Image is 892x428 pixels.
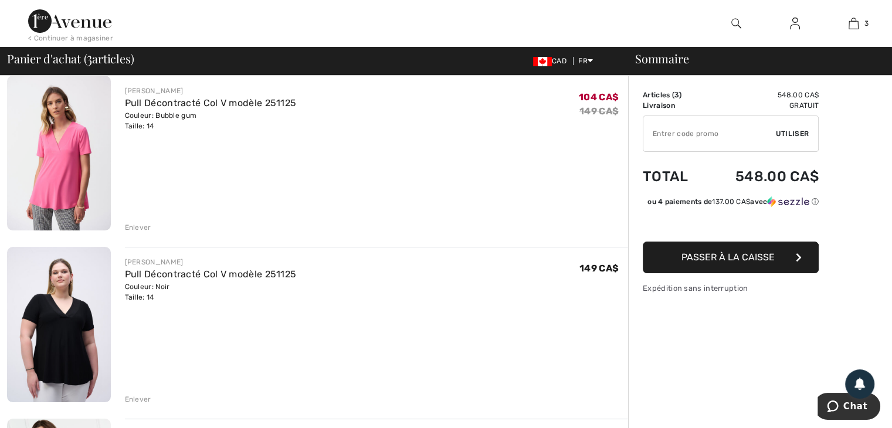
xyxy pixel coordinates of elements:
a: 3 [825,16,882,30]
iframe: Ouvre un widget dans lequel vous pouvez chatter avec l’un de nos agents [818,393,880,422]
div: Expédition sans interruption [643,283,819,294]
img: Mes infos [790,16,800,30]
img: Mon panier [849,16,859,30]
img: 1ère Avenue [28,9,111,33]
img: Pull Décontracté Col V modèle 251125 [7,76,111,230]
div: Sommaire [621,53,885,64]
span: Utiliser [776,128,809,139]
img: Sezzle [767,196,809,207]
a: Se connecter [781,16,809,31]
div: Enlever [125,222,151,233]
s: 149 CA$ [579,106,619,117]
td: 548.00 CA$ [705,157,819,196]
a: Pull Décontracté Col V modèle 251125 [125,97,297,108]
td: Gratuit [705,100,819,111]
div: [PERSON_NAME] [125,257,297,267]
td: Total [643,157,705,196]
div: Enlever [125,394,151,405]
div: [PERSON_NAME] [125,86,297,96]
span: 3 [87,50,92,65]
div: < Continuer à magasiner [28,33,113,43]
span: FR [578,57,593,65]
span: Passer à la caisse [681,252,775,263]
img: recherche [731,16,741,30]
iframe: PayPal-paypal [643,211,819,237]
span: Panier d'achat ( articles) [7,53,134,64]
td: Livraison [643,100,705,111]
div: Couleur: Bubble gum Taille: 14 [125,110,297,131]
span: 3 [864,18,869,29]
input: Code promo [643,116,776,151]
a: Pull Décontracté Col V modèle 251125 [125,269,297,280]
div: ou 4 paiements de avec [647,196,819,207]
span: 149 CA$ [579,263,619,274]
div: ou 4 paiements de137.00 CA$avecSezzle Cliquez pour en savoir plus sur Sezzle [643,196,819,211]
td: Articles ( ) [643,90,705,100]
span: 137.00 CA$ [712,198,750,206]
button: Passer à la caisse [643,242,819,273]
td: 548.00 CA$ [705,90,819,100]
span: CAD [533,57,571,65]
span: 3 [674,91,679,99]
span: 104 CA$ [579,91,619,103]
img: Pull Décontracté Col V modèle 251125 [7,247,111,402]
div: Couleur: Noir Taille: 14 [125,281,297,303]
img: Canadian Dollar [533,57,552,66]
